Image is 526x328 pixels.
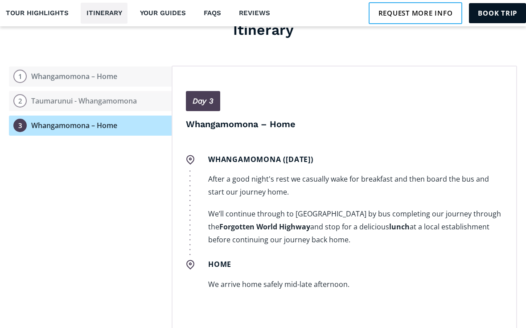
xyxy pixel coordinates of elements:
[208,260,503,269] h5: Home
[208,155,503,164] h5: Whangamomona ([DATE])
[389,222,410,232] strong: lunch
[469,3,526,23] a: Book trip
[208,300,503,313] p: ‍
[9,116,172,136] button: 3Whangamomona – Home
[9,66,172,87] a: 1Whangamomona – Home
[13,119,27,132] div: 3
[31,96,137,106] div: Taumarunui - Whangamomona
[31,121,117,130] div: Whangamomona – Home
[13,94,27,108] div: 2
[134,3,191,24] a: Your guides
[81,3,127,24] a: Itinerary
[31,72,117,81] div: Whangamomona – Home
[369,2,463,24] a: Request more info
[9,91,172,111] button: 2Taumarunui - Whangamomona
[208,278,503,291] p: We arrive home safely mid-late afternoon.
[186,91,220,111] a: Day 3
[186,118,503,130] h4: Whangamomona – Home
[233,3,275,24] a: Reviews
[208,173,503,199] p: After a good night's rest we casually wake for breakfast and then board the bus and start our jou...
[219,222,310,232] strong: Forgotten World Highway
[208,208,503,246] p: We’ll continue through to [GEOGRAPHIC_DATA] by bus completing our journey through the and stop fo...
[198,3,226,24] a: FAQs
[9,21,517,39] h3: Itinerary
[13,70,27,83] div: 1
